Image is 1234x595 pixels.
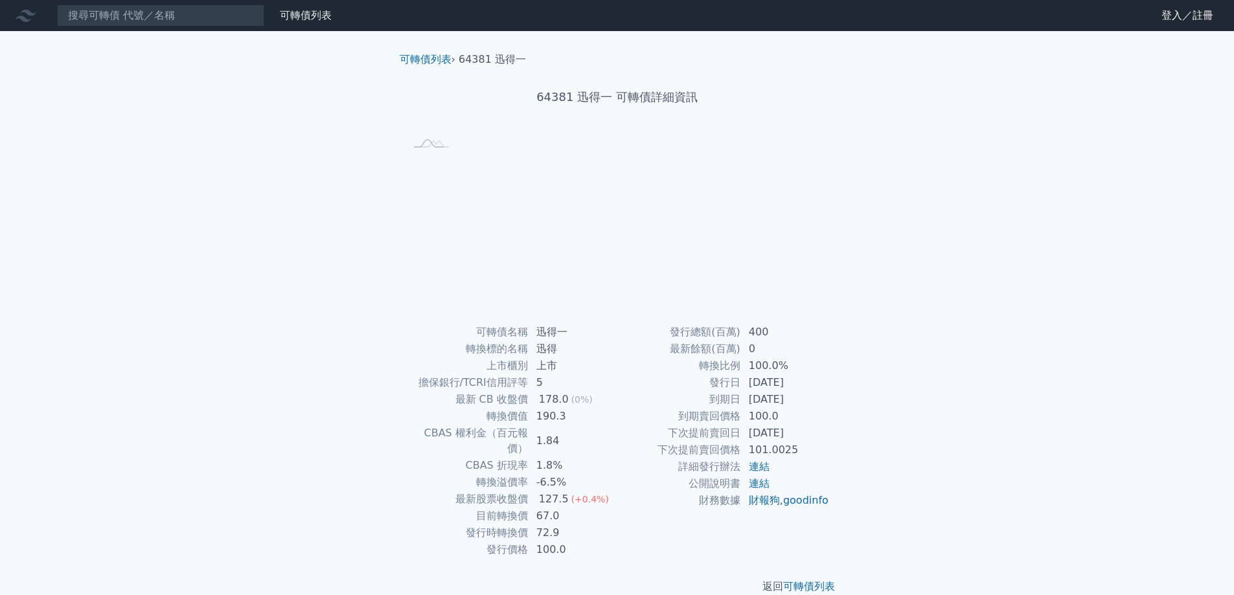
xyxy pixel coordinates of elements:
a: 登入／註冊 [1151,5,1224,26]
td: 發行時轉換價 [405,524,529,541]
td: 最新股票收盤價 [405,491,529,508]
div: 127.5 [536,491,571,507]
td: CBAS 折現率 [405,457,529,474]
td: -6.5% [529,474,617,491]
td: 72.9 [529,524,617,541]
td: 可轉債名稱 [405,324,529,341]
td: 400 [741,324,830,341]
td: 發行總額(百萬) [617,324,741,341]
td: 101.0025 [741,442,830,458]
span: (+0.4%) [571,494,609,504]
td: [DATE] [741,425,830,442]
td: [DATE] [741,391,830,408]
td: 轉換價值 [405,408,529,425]
a: 連結 [749,460,770,473]
p: 返回 [389,579,845,594]
a: goodinfo [783,494,828,506]
td: 發行日 [617,374,741,391]
td: 100.0% [741,357,830,374]
a: 連結 [749,477,770,489]
li: 64381 迅得一 [459,52,526,67]
td: 最新 CB 收盤價 [405,391,529,408]
a: 可轉債列表 [280,9,332,21]
td: 上市櫃別 [405,357,529,374]
span: (0%) [571,394,593,405]
a: 財報狗 [749,494,780,506]
td: 到期日 [617,391,741,408]
td: 190.3 [529,408,617,425]
td: 上市 [529,357,617,374]
td: 迅得一 [529,324,617,341]
td: 5 [529,374,617,391]
td: 公開說明書 [617,475,741,492]
td: 轉換標的名稱 [405,341,529,357]
td: 詳細發行辦法 [617,458,741,475]
td: [DATE] [741,374,830,391]
td: 100.0 [529,541,617,558]
td: 財務數據 [617,492,741,509]
td: 目前轉換價 [405,508,529,524]
td: 擔保銀行/TCRI信用評等 [405,374,529,391]
td: 1.8% [529,457,617,474]
td: 67.0 [529,508,617,524]
td: 下次提前賣回價格 [617,442,741,458]
td: 轉換溢價率 [405,474,529,491]
td: , [741,492,830,509]
td: 到期賣回價格 [617,408,741,425]
div: 178.0 [536,392,571,407]
td: 0 [741,341,830,357]
td: 迅得 [529,341,617,357]
input: 搜尋可轉債 代號／名稱 [57,5,264,27]
li: › [400,52,455,67]
td: 1.84 [529,425,617,457]
a: 可轉債列表 [783,580,835,592]
h1: 64381 迅得一 可轉債詳細資訊 [389,88,845,106]
a: 可轉債列表 [400,53,451,65]
td: 下次提前賣回日 [617,425,741,442]
td: 轉換比例 [617,357,741,374]
td: 發行價格 [405,541,529,558]
td: CBAS 權利金（百元報價） [405,425,529,457]
td: 100.0 [741,408,830,425]
td: 最新餘額(百萬) [617,341,741,357]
